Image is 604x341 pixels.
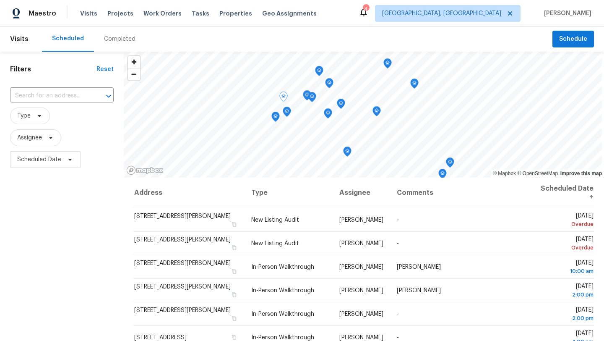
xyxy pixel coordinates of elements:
[535,314,594,323] div: 2:00 pm
[251,288,314,294] span: In-Person Walkthrough
[337,99,345,112] div: Map marker
[251,241,299,247] span: New Listing Audit
[438,169,447,182] div: Map marker
[104,35,135,43] div: Completed
[339,217,383,223] span: [PERSON_NAME]
[363,5,369,13] div: 4
[552,31,594,48] button: Schedule
[245,178,333,208] th: Type
[17,155,61,164] span: Scheduled Date
[397,241,399,247] span: -
[535,283,594,299] span: [DATE]
[128,68,140,80] button: Zoom out
[397,288,441,294] span: [PERSON_NAME]
[541,9,591,18] span: [PERSON_NAME]
[339,264,383,270] span: [PERSON_NAME]
[339,335,383,341] span: [PERSON_NAME]
[262,9,317,18] span: Geo Assignments
[343,147,351,160] div: Map marker
[382,9,501,18] span: [GEOGRAPHIC_DATA], [GEOGRAPHIC_DATA]
[134,307,231,313] span: [STREET_ADDRESS][PERSON_NAME]
[143,9,182,18] span: Work Orders
[535,220,594,228] div: Overdue
[339,288,383,294] span: [PERSON_NAME]
[535,307,594,323] span: [DATE]
[134,284,231,290] span: [STREET_ADDRESS][PERSON_NAME]
[134,178,245,208] th: Address
[251,335,314,341] span: In-Person Walkthrough
[446,157,454,170] div: Map marker
[535,260,594,275] span: [DATE]
[325,78,333,91] div: Map marker
[397,311,399,317] span: -
[17,134,42,142] span: Assignee
[271,112,280,125] div: Map marker
[390,178,528,208] th: Comments
[279,92,288,105] div: Map marker
[339,241,383,247] span: [PERSON_NAME]
[535,267,594,275] div: 10:00 am
[134,260,231,266] span: [STREET_ADDRESS][PERSON_NAME]
[80,9,97,18] span: Visits
[230,244,238,252] button: Copy Address
[397,335,399,341] span: -
[134,335,187,341] span: [STREET_ADDRESS]
[559,34,587,45] span: Schedule
[230,268,238,275] button: Copy Address
[10,30,29,48] span: Visits
[29,9,56,18] span: Maestro
[134,213,231,219] span: [STREET_ADDRESS][PERSON_NAME]
[535,244,594,252] div: Overdue
[560,170,602,176] a: Improve this map
[17,112,31,120] span: Type
[10,65,96,73] h1: Filters
[128,56,140,68] button: Zoom in
[134,237,231,243] span: [STREET_ADDRESS][PERSON_NAME]
[315,66,323,79] div: Map marker
[251,217,299,223] span: New Listing Audit
[324,108,332,121] div: Map marker
[251,264,314,270] span: In-Person Walkthrough
[124,52,602,178] canvas: Map
[493,170,516,176] a: Mapbox
[251,311,314,317] span: In-Person Walkthrough
[303,90,311,103] div: Map marker
[528,178,594,208] th: Scheduled Date ↑
[283,107,291,120] div: Map marker
[372,106,381,119] div: Map marker
[410,79,419,92] div: Map marker
[230,220,238,228] button: Copy Address
[192,10,209,16] span: Tasks
[10,89,90,102] input: Search for an address...
[535,291,594,299] div: 2:00 pm
[308,92,316,105] div: Map marker
[339,311,383,317] span: [PERSON_NAME]
[397,217,399,223] span: -
[333,178,390,208] th: Assignee
[96,65,114,73] div: Reset
[535,236,594,252] span: [DATE]
[126,165,163,175] a: Mapbox homepage
[52,34,84,43] div: Scheduled
[230,333,238,341] button: Copy Address
[230,315,238,322] button: Copy Address
[535,213,594,228] span: [DATE]
[103,90,115,102] button: Open
[230,291,238,299] button: Copy Address
[107,9,133,18] span: Projects
[397,264,441,270] span: [PERSON_NAME]
[383,58,392,71] div: Map marker
[517,170,558,176] a: OpenStreetMap
[219,9,252,18] span: Properties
